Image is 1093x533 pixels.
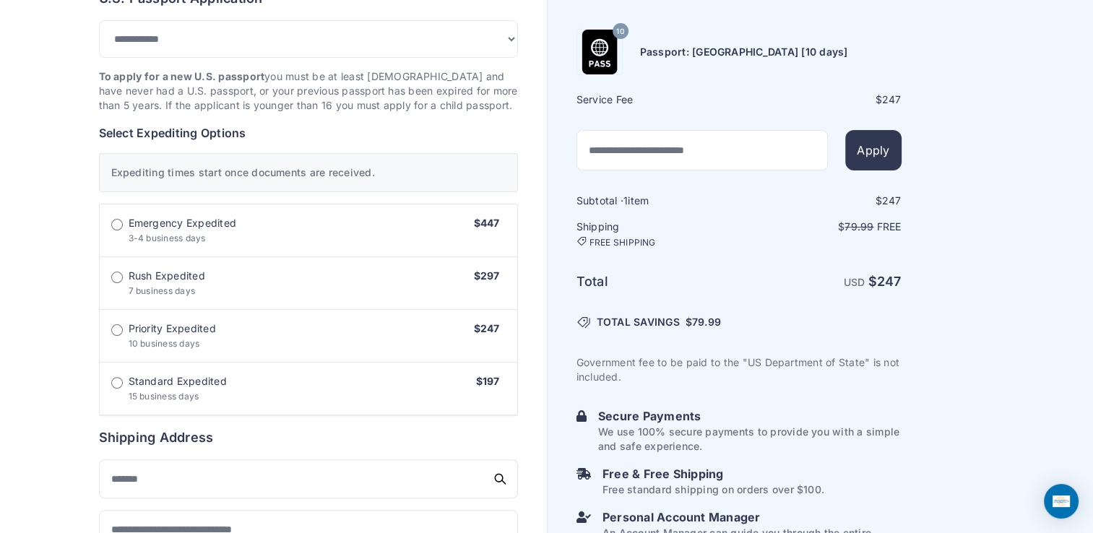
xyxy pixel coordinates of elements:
span: 10 business days [129,338,200,349]
h6: Secure Payments [598,407,902,425]
p: you must be at least [DEMOGRAPHIC_DATA] and have never had a U.S. passport, or your previous pass... [99,69,518,113]
span: Free [877,220,902,233]
span: $247 [474,322,500,334]
span: $197 [476,375,500,387]
span: 7 business days [129,285,196,296]
p: $ [740,220,902,234]
span: 247 [882,93,902,105]
h6: Free & Free Shipping [602,465,824,482]
span: USD [844,276,865,288]
p: We use 100% secure payments to provide you with a simple and safe experience. [598,425,902,454]
p: Free standard shipping on orders over $100. [602,482,824,497]
div: $ [740,194,902,208]
button: Apply [845,130,901,170]
h6: Service Fee [576,92,738,107]
div: Expediting times start once documents are received. [99,153,518,192]
span: 79.99 [844,220,873,233]
span: 79.99 [692,316,721,328]
span: FREE SHIPPING [589,237,656,248]
span: 247 [877,274,902,289]
h6: Passport: [GEOGRAPHIC_DATA] [10 days] [640,45,848,59]
h6: Shipping [576,220,738,248]
span: 15 business days [129,391,199,402]
h6: Subtotal · item [576,194,738,208]
div: Open Intercom Messenger [1044,484,1079,519]
h6: Shipping Address [99,428,518,448]
span: 3-4 business days [129,233,206,243]
img: Product Name [577,30,622,74]
span: Standard Expedited [129,374,227,389]
span: Emergency Expedited [129,216,237,230]
span: $ [686,315,721,329]
span: $297 [474,269,500,282]
span: 10 [616,22,623,40]
span: $447 [474,217,500,229]
span: Priority Expedited [129,321,216,336]
strong: To apply for a new U.S. passport [99,70,265,82]
p: Government fee to be paid to the "US Department of State" is not included. [576,355,902,384]
div: $ [740,92,902,107]
strong: $ [868,274,902,289]
span: TOTAL SAVINGS [597,315,680,329]
span: 1 [623,194,628,207]
h6: Total [576,272,738,292]
h6: Personal Account Manager [602,508,902,526]
span: 247 [882,194,902,207]
span: Rush Expedited [129,269,205,283]
h6: Select Expediting Options [99,124,518,142]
